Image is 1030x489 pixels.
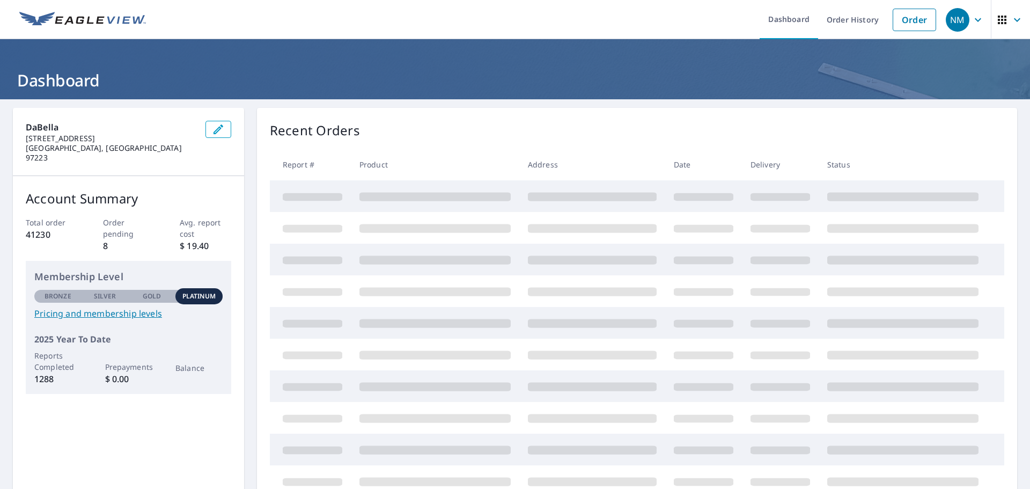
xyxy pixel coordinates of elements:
[946,8,969,32] div: NM
[34,307,223,320] a: Pricing and membership levels
[94,291,116,301] p: Silver
[26,189,231,208] p: Account Summary
[26,217,77,228] p: Total order
[34,269,223,284] p: Membership Level
[19,12,146,28] img: EV Logo
[175,362,223,374] p: Balance
[34,333,223,346] p: 2025 Year To Date
[519,149,665,180] th: Address
[45,291,71,301] p: Bronze
[180,239,231,252] p: $ 19.40
[26,228,77,241] p: 41230
[893,9,936,31] a: Order
[13,69,1017,91] h1: Dashboard
[34,373,82,385] p: 1288
[270,149,351,180] th: Report #
[143,291,161,301] p: Gold
[819,149,987,180] th: Status
[105,361,152,373] p: Prepayments
[351,149,519,180] th: Product
[103,239,154,252] p: 8
[26,143,197,163] p: [GEOGRAPHIC_DATA], [GEOGRAPHIC_DATA] 97223
[34,350,82,373] p: Reports Completed
[742,149,819,180] th: Delivery
[26,134,197,143] p: [STREET_ADDRESS]
[270,121,360,140] p: Recent Orders
[105,373,152,385] p: $ 0.00
[26,121,197,134] p: DaBella
[182,291,216,301] p: Platinum
[180,217,231,239] p: Avg. report cost
[103,217,154,239] p: Order pending
[665,149,742,180] th: Date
